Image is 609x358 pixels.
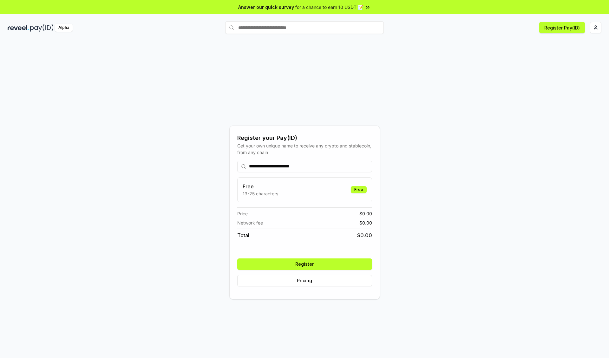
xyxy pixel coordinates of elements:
[351,186,367,193] div: Free
[237,210,248,217] span: Price
[237,231,249,239] span: Total
[359,210,372,217] span: $ 0.00
[30,24,54,32] img: pay_id
[237,142,372,156] div: Get your own unique name to receive any crypto and stablecoin, from any chain
[237,133,372,142] div: Register your Pay(ID)
[237,219,263,226] span: Network fee
[243,190,278,197] p: 13-25 characters
[243,183,278,190] h3: Free
[539,22,585,33] button: Register Pay(ID)
[237,258,372,270] button: Register
[238,4,294,10] span: Answer our quick survey
[237,275,372,286] button: Pricing
[8,24,29,32] img: reveel_dark
[55,24,73,32] div: Alpha
[295,4,363,10] span: for a chance to earn 10 USDT 📝
[357,231,372,239] span: $ 0.00
[359,219,372,226] span: $ 0.00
